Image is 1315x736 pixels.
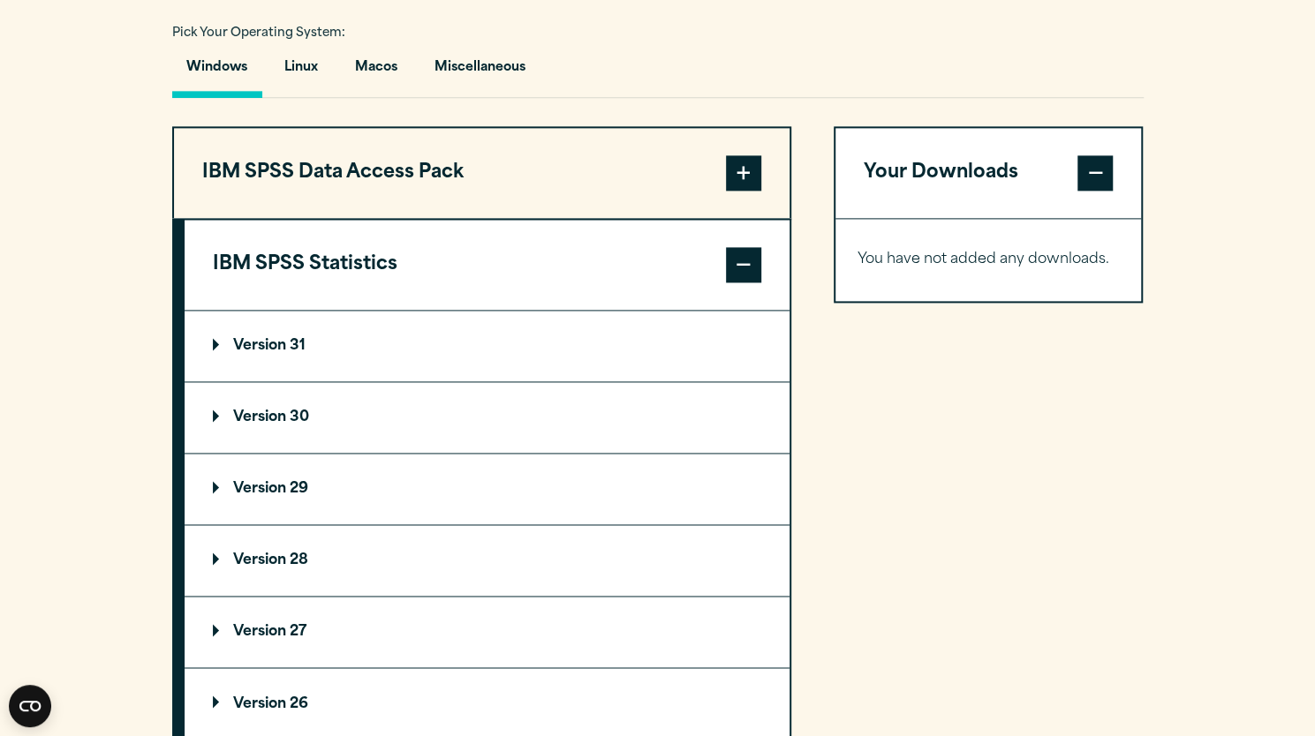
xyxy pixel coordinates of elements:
[185,525,790,596] summary: Version 28
[213,339,306,353] p: Version 31
[9,685,51,727] button: Open CMP widget
[172,27,345,39] span: Pick Your Operating System:
[835,218,1142,301] div: Your Downloads
[174,128,790,218] button: IBM SPSS Data Access Pack
[185,454,790,524] summary: Version 29
[185,382,790,453] summary: Version 30
[420,47,540,97] button: Miscellaneous
[341,47,412,97] button: Macos
[185,597,790,667] summary: Version 27
[213,625,306,639] p: Version 27
[213,553,308,567] p: Version 28
[858,247,1120,273] p: You have not added any downloads.
[185,311,790,381] summary: Version 31
[213,410,309,424] p: Version 30
[172,47,261,97] button: Windows
[213,696,308,710] p: Version 26
[270,47,332,97] button: Linux
[213,482,308,496] p: Version 29
[185,220,790,310] button: IBM SPSS Statistics
[835,128,1142,218] button: Your Downloads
